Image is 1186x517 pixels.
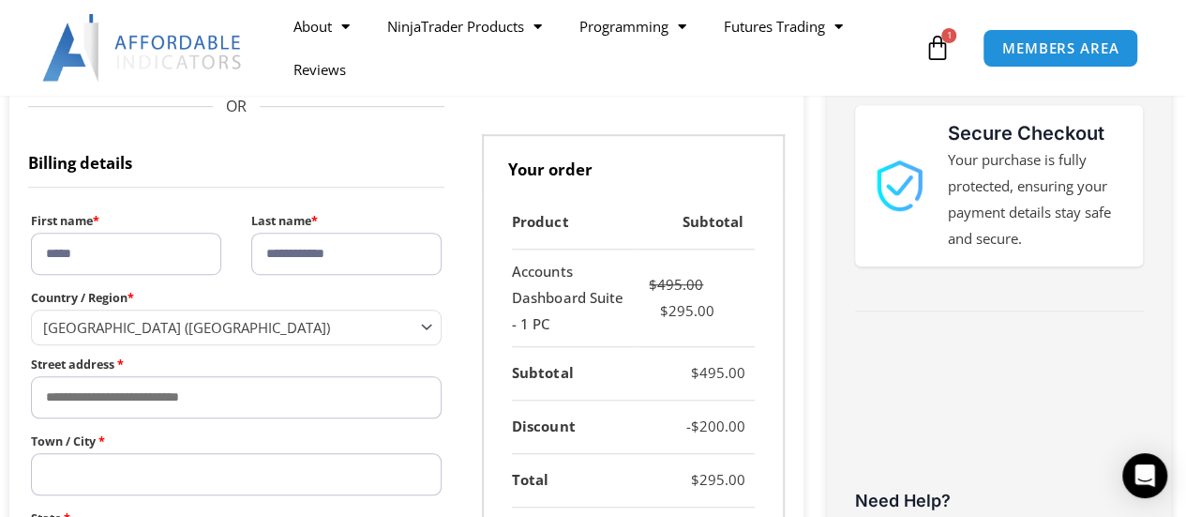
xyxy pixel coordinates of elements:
a: About [275,5,368,48]
td: Accounts Dashboard Suite - 1 PC [512,250,633,348]
a: Reviews [275,48,365,91]
p: Your purchase is fully protected, ensuring your payment details stay safe and secure. [948,147,1125,251]
bdi: 200.00 [691,417,745,435]
span: $ [691,417,699,435]
span: United States (US) [43,318,413,337]
th: Subtotal [633,196,755,250]
h3: Billing details [28,134,444,188]
span: 1 [941,28,956,43]
bdi: 295.00 [691,470,745,489]
bdi: 295.00 [660,301,714,320]
span: - [686,417,691,435]
th: Product [512,196,633,250]
span: $ [691,363,699,382]
a: MEMBERS AREA [983,29,1139,68]
label: Street address [31,353,442,376]
iframe: Customer reviews powered by Trustpilot [855,344,1143,485]
label: Last name [251,209,442,233]
a: Futures Trading [705,5,862,48]
a: 1 [895,21,978,75]
img: 1000913 | Affordable Indicators – NinjaTrader [874,160,925,212]
bdi: 495.00 [691,363,745,382]
a: Programming [561,5,705,48]
span: $ [660,301,668,320]
label: Country / Region [31,286,442,310]
span: OR [28,93,444,121]
span: $ [649,275,657,294]
label: Town / City [31,430,442,453]
bdi: 495.00 [649,275,703,294]
nav: Menu [275,5,920,91]
h3: Your order [482,134,785,196]
h3: Secure Checkout [948,119,1125,147]
label: First name [31,209,221,233]
span: Country / Region [31,310,442,344]
a: NinjaTrader Products [368,5,561,48]
strong: Subtotal [512,363,573,382]
span: $ [691,470,699,489]
button: Buy with GPay [124,13,349,51]
strong: Total [512,470,548,489]
div: Open Intercom Messenger [1122,453,1167,498]
h3: Need Help? [855,490,1143,511]
img: LogoAI | Affordable Indicators – NinjaTrader [42,14,244,82]
span: MEMBERS AREA [1002,41,1119,55]
th: Discount [512,401,633,454]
